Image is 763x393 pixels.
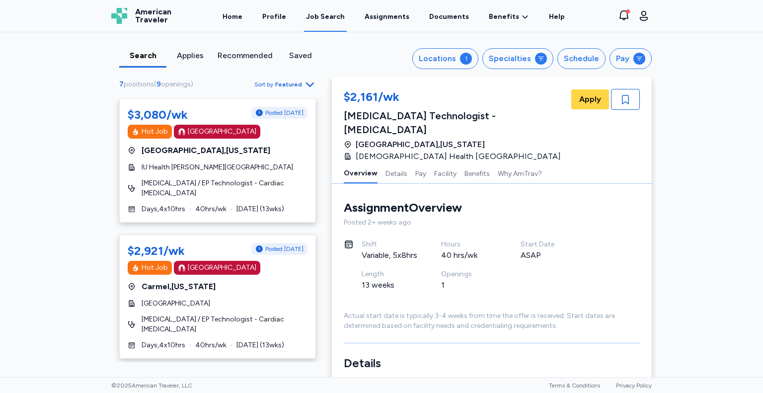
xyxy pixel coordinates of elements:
[571,89,609,109] button: Apply
[304,1,347,32] a: Job Search
[265,245,304,253] span: Posted [DATE]
[142,340,185,350] span: Days , 4 x 10 hrs
[195,340,227,350] span: 40 hrs/wk
[188,263,256,273] div: [GEOGRAPHIC_DATA]
[119,79,197,89] div: ( )
[218,50,273,62] div: Recommended
[356,151,561,162] span: [DEMOGRAPHIC_DATA] Health [GEOGRAPHIC_DATA]
[460,53,472,65] div: 1
[124,80,154,88] span: positions
[195,204,227,214] span: 40 hrs/wk
[156,80,161,88] span: 9
[142,314,307,334] span: [MEDICAL_DATA] / EP Technologist - Cardiac [MEDICAL_DATA]
[344,218,640,228] div: Posted 2+ weeks ago
[362,279,417,291] div: 13 weeks
[557,48,606,69] button: Schedule
[549,382,600,389] a: Terms & Conditions
[564,53,599,65] div: Schedule
[482,48,553,69] button: Specialties
[142,204,185,214] span: Days , 4 x 10 hrs
[344,109,569,137] div: [MEDICAL_DATA] Technologist - [MEDICAL_DATA]
[344,200,462,216] div: Assignment Overview
[362,269,417,279] div: Length
[344,162,378,183] button: Overview
[123,50,162,62] div: Search
[616,53,629,65] div: Pay
[111,8,127,24] img: Logo
[142,263,168,273] div: Hot Job
[135,8,171,24] span: American Traveler
[254,79,316,90] button: Sort byFeatured
[579,93,601,105] span: Apply
[142,145,270,157] span: [GEOGRAPHIC_DATA] , [US_STATE]
[254,80,273,88] span: Sort by
[362,249,417,261] div: Variable, 5x8hrs
[111,382,192,390] span: © 2025 American Traveler, LLC
[610,48,652,69] button: Pay
[441,269,497,279] div: Openings
[236,340,284,350] span: [DATE] ( 13 wks)
[464,162,490,183] button: Benefits
[385,162,407,183] button: Details
[489,12,519,22] span: Benefits
[275,80,302,88] span: Featured
[142,281,216,293] span: Carmel , [US_STATE]
[170,50,210,62] div: Applies
[128,107,188,123] div: $3,080/wk
[521,239,576,249] div: Start Date
[142,162,293,172] span: IU Health [PERSON_NAME][GEOGRAPHIC_DATA]
[498,162,542,183] button: Why AmTrav?
[344,311,640,331] div: Actual start date is typically 3-4 weeks from time the offer is received. Start dates are determi...
[306,12,345,22] div: Job Search
[119,80,124,88] span: 7
[128,243,185,259] div: $2,921/wk
[352,377,640,387] li: Position is in an outpatient imaging department
[161,80,191,88] span: openings
[489,53,531,65] div: Specialties
[412,48,478,69] button: Locations1
[236,204,284,214] span: [DATE] ( 13 wks)
[415,162,426,183] button: Pay
[142,127,168,137] div: Hot Job
[489,12,529,22] a: Benefits
[441,239,497,249] div: Hours
[616,382,652,389] a: Privacy Policy
[362,239,417,249] div: Shift
[344,355,640,371] h3: Details
[281,50,320,62] div: Saved
[265,109,304,117] span: Posted [DATE]
[142,178,307,198] span: [MEDICAL_DATA] / EP Technologist - Cardiac [MEDICAL_DATA]
[419,53,456,65] div: Locations
[441,249,497,261] div: 40 hrs/wk
[521,249,576,261] div: ASAP
[188,127,256,137] div: [GEOGRAPHIC_DATA]
[356,139,485,151] span: [GEOGRAPHIC_DATA] , [US_STATE]
[142,299,210,309] span: [GEOGRAPHIC_DATA]
[434,162,457,183] button: Facility
[441,279,497,291] div: 1
[344,89,569,107] div: $2,161/wk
